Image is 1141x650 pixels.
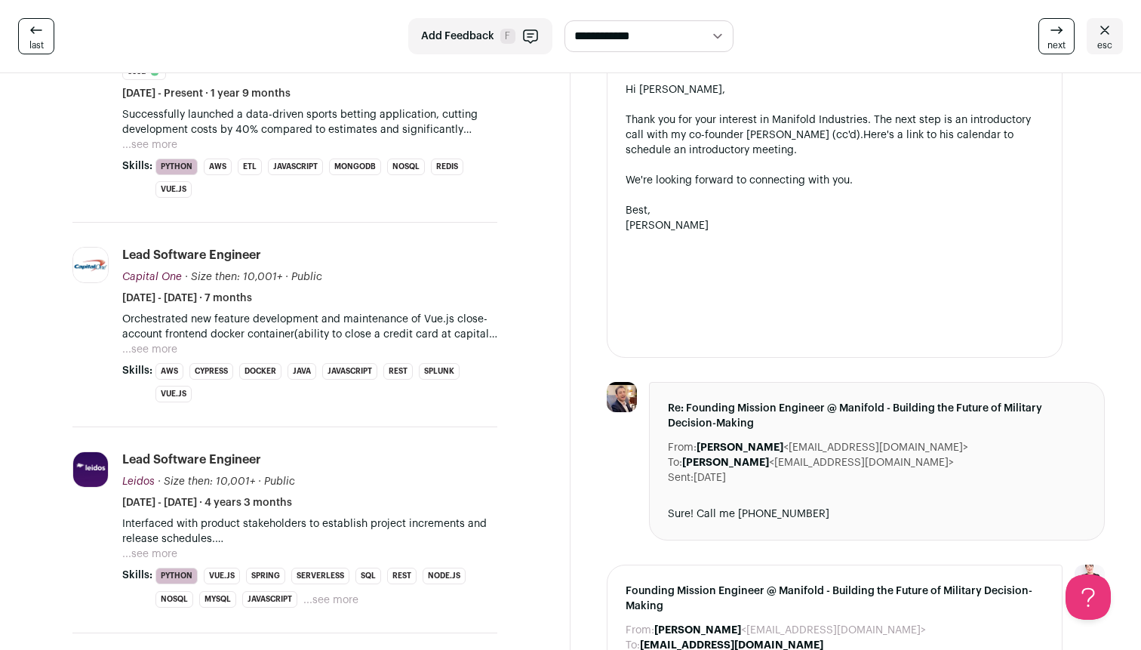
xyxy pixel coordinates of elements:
div: Best, [626,203,1044,218]
li: MongoDB [329,159,381,175]
div: Hi [PERSON_NAME], [626,82,1044,97]
li: Python [155,159,198,175]
span: [DATE] - Present · 1 year 9 months [122,86,291,101]
li: JavaScript [322,363,377,380]
div: [PERSON_NAME] [626,218,1044,233]
span: Founding Mission Engineer @ Manifold - Building the Future of Military Decision-Making [626,584,1044,614]
li: Vue.js [204,568,240,584]
b: [PERSON_NAME] [697,442,783,453]
button: ...see more [122,547,177,562]
button: Add Feedback F [408,18,552,54]
div: We're looking forward to connecting with you. [626,173,1044,188]
span: Public [264,476,295,487]
span: esc [1097,39,1112,51]
div: Lead Software Engineer [122,451,261,468]
li: Vue.js [155,386,192,402]
span: Skills: [122,363,152,378]
dd: <[EMAIL_ADDRESS][DOMAIN_NAME]> [682,455,954,470]
li: NoSQL [155,591,193,608]
div: Lead Software Engineer [122,247,261,263]
li: Docker [239,363,281,380]
li: REST [383,363,413,380]
dt: From: [626,623,654,638]
span: Skills: [122,568,152,583]
li: Node.js [423,568,466,584]
li: Spring [246,568,285,584]
p: Orchestrated new feature development and maintenance of Vue.js close-account frontend docker cont... [122,312,497,342]
span: · Size then: 10,001+ [185,272,282,282]
p: Successfully launched a data-driven sports betting application, cutting development costs by 40% ... [122,107,497,137]
span: · [258,474,261,489]
span: Public [291,272,322,282]
li: ETL [238,159,262,175]
b: [PERSON_NAME] [682,457,769,468]
li: Serverless [291,568,349,584]
dt: Sent: [668,470,694,485]
span: last [29,39,44,51]
span: · Size then: 10,001+ [158,476,255,487]
span: Add Feedback [421,29,494,44]
li: Vue.js [155,181,192,198]
img: 8388ba06415b72a65e1bcf43539356482abee74c0d21e3260ad9d169e4e97454.jpg [73,452,108,487]
span: [DATE] - [DATE] · 4 years 3 months [122,495,292,510]
span: Skills: [122,159,152,174]
button: ...see more [303,593,358,608]
li: Splunk [419,363,460,380]
iframe: Help Scout Beacon - Open [1066,575,1111,620]
span: Re: Founding Mission Engineer @ Manifold - Building the Future of Military Decision-Making [668,401,1086,431]
span: Leidos [122,476,155,487]
dd: <[EMAIL_ADDRESS][DOMAIN_NAME]> [654,623,926,638]
a: last [18,18,54,54]
li: Python [155,568,198,584]
dt: To: [668,455,682,470]
img: 9240684-medium_jpg [1075,565,1105,595]
button: ...see more [122,342,177,357]
dd: [DATE] [694,470,726,485]
li: Java [288,363,316,380]
div: Thank you for your interest in Manifold Industries. The next step is an introductory call with my... [626,112,1044,158]
dt: From: [668,440,697,455]
li: Cypress [189,363,233,380]
a: next [1038,18,1075,54]
button: ...see more [122,137,177,152]
span: F [500,29,515,44]
li: JavaScript [242,591,297,608]
li: Redis [431,159,463,175]
li: NoSQL [387,159,425,175]
li: AWS [204,159,232,175]
b: [PERSON_NAME] [654,625,741,636]
li: REST [387,568,417,584]
li: MySQL [199,591,236,608]
span: Capital One [122,272,182,282]
div: Sure! Call me [PHONE_NUMBER] [668,507,1086,522]
li: SQL [355,568,381,584]
span: · [285,270,288,285]
a: esc [1087,18,1123,54]
li: AWS [155,363,183,380]
p: Interfaced with product stakeholders to establish project increments and release schedules. Solo-... [122,516,497,547]
dd: <[EMAIL_ADDRESS][DOMAIN_NAME]> [697,440,968,455]
span: [DATE] - [DATE] · 7 months [122,291,252,306]
img: 2f8adb2cb75876423b457c4ba95611ecf5e63ddb7f51311f11f77bc6138ecfa1.jpg [607,382,637,412]
li: JavaScript [268,159,323,175]
span: next [1047,39,1066,51]
img: 24b4cd1a14005e1eb0453b1a75ab48f7ab5ae425408ff78ab99c55fada566dcb.jpg [73,248,108,282]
